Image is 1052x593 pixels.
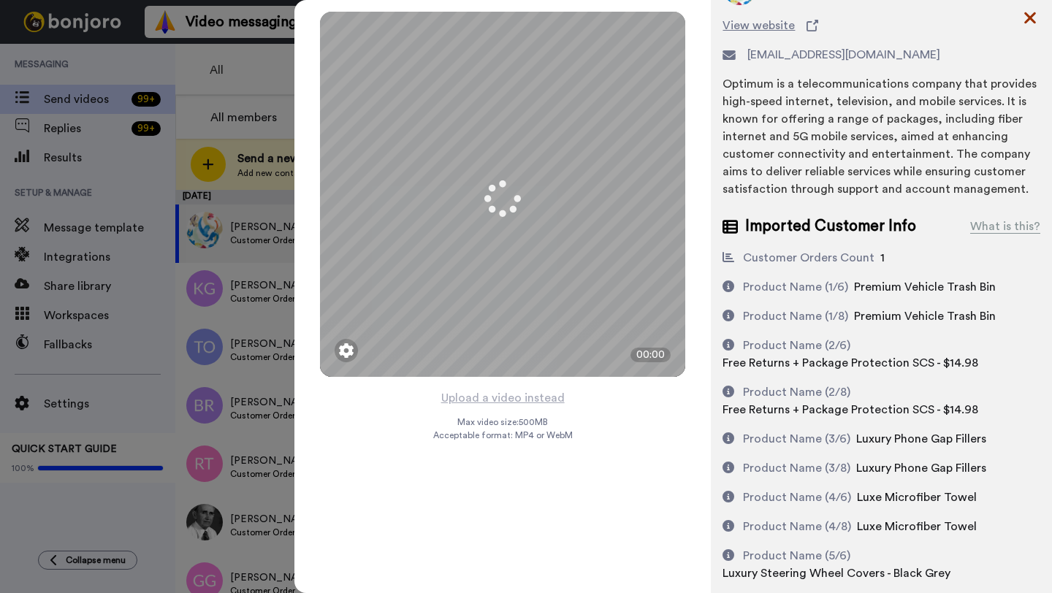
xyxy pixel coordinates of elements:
div: Optimum is a telecommunications company that provides high-speed internet, television, and mobile... [723,75,1040,198]
div: Product Name (2/6) [743,337,850,354]
div: What is this? [970,218,1040,235]
div: Product Name (4/6) [743,489,851,506]
span: Luxury Phone Gap Fillers [856,433,986,445]
div: Product Name (3/6) [743,430,850,448]
span: Acceptable format: MP4 or WebM [433,429,573,441]
span: Imported Customer Info [745,215,916,237]
div: Product Name (1/6) [743,278,848,296]
span: Luxe Microfiber Towel [857,491,977,503]
div: Product Name (2/8) [743,383,850,401]
div: Customer Orders Count [743,249,874,267]
div: 00:00 [630,348,671,362]
span: Luxury Phone Gap Fillers [856,462,986,474]
span: Premium Vehicle Trash Bin [854,281,996,293]
span: Free Returns + Package Protection SCS - $14.98 [723,357,978,369]
span: Luxury Steering Wheel Covers - Black Grey [723,567,950,579]
div: Product Name (1/8) [743,307,848,325]
div: Product Name (4/8) [743,518,851,535]
div: Product Name (3/8) [743,459,850,477]
span: Max video size: 500 MB [457,416,548,428]
div: Product Name (5/6) [743,547,850,565]
img: ic_gear.svg [339,343,354,358]
span: Premium Vehicle Trash Bin [854,310,996,322]
span: Luxe Microfiber Towel [857,521,977,532]
span: Free Returns + Package Protection SCS - $14.98 [723,404,978,416]
button: Upload a video instead [437,389,569,408]
span: 1 [880,252,885,264]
